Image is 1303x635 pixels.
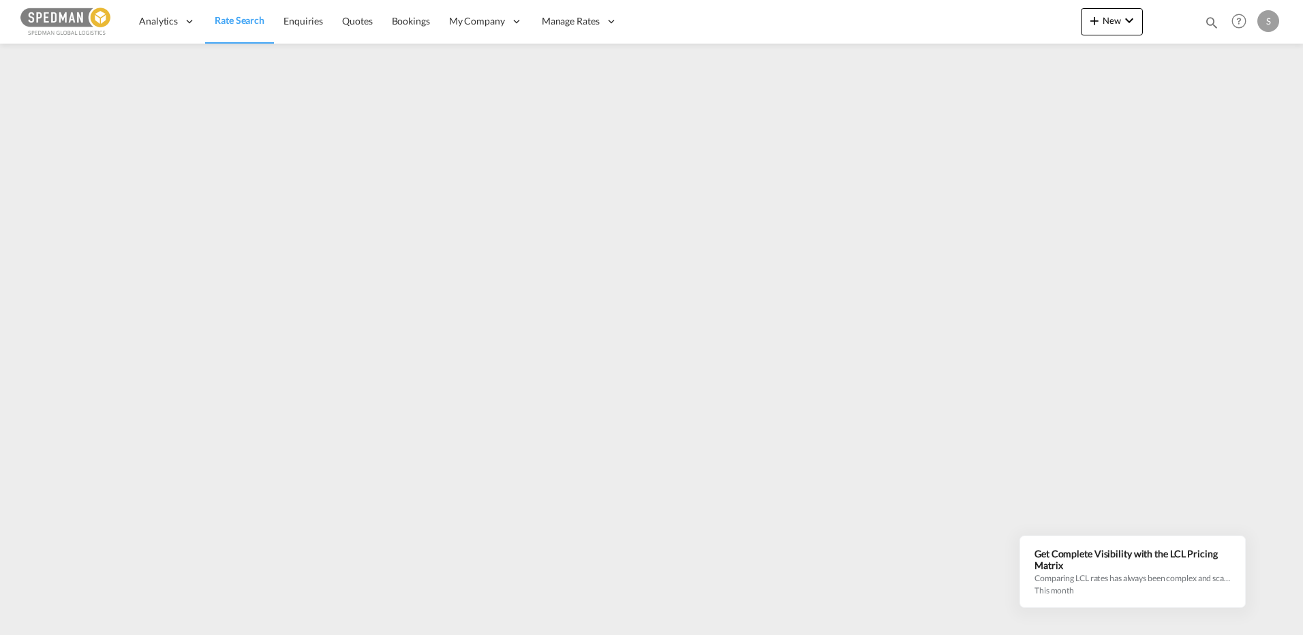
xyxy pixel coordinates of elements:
[542,14,600,28] span: Manage Rates
[1086,15,1137,26] span: New
[342,15,372,27] span: Quotes
[1081,8,1143,35] button: icon-plus 400-fgNewicon-chevron-down
[1257,10,1279,32] div: S
[215,14,264,26] span: Rate Search
[139,14,178,28] span: Analytics
[1227,10,1251,33] span: Help
[1227,10,1257,34] div: Help
[1204,15,1219,35] div: icon-magnify
[1086,12,1103,29] md-icon: icon-plus 400-fg
[392,15,430,27] span: Bookings
[283,15,323,27] span: Enquiries
[20,6,112,37] img: c12ca350ff1b11efb6b291369744d907.png
[1204,15,1219,30] md-icon: icon-magnify
[449,14,505,28] span: My Company
[1121,12,1137,29] md-icon: icon-chevron-down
